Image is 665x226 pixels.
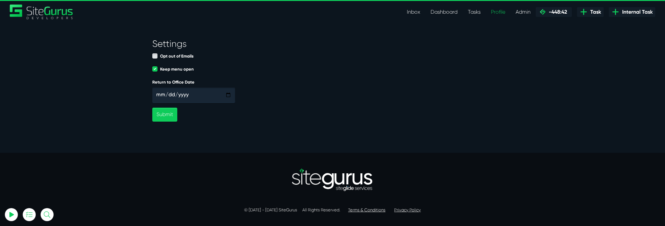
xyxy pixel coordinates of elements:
[588,8,601,16] span: Task
[10,5,73,19] img: Sitegurus Logo
[152,108,177,122] button: Submit
[536,7,572,17] a: -448:42
[546,9,567,15] span: -448:42
[609,7,655,17] a: Internal Task
[160,67,194,72] b: Keep menu open
[152,38,513,49] h3: Settings
[160,54,194,59] b: Opt out of Emails
[152,80,194,85] b: Return to Office Date
[394,207,421,212] a: Privacy Policy
[152,207,513,213] p: © [DATE] - [DATE] SiteGurus All Rights Reserved.
[486,6,510,19] a: Profile
[510,6,536,19] a: Admin
[348,207,385,212] a: Terms & Conditions
[620,8,653,16] span: Internal Task
[577,7,604,17] a: Task
[463,6,486,19] a: Tasks
[10,5,73,19] a: SiteGurus
[402,6,425,19] a: Inbox
[425,6,463,19] a: Dashboard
